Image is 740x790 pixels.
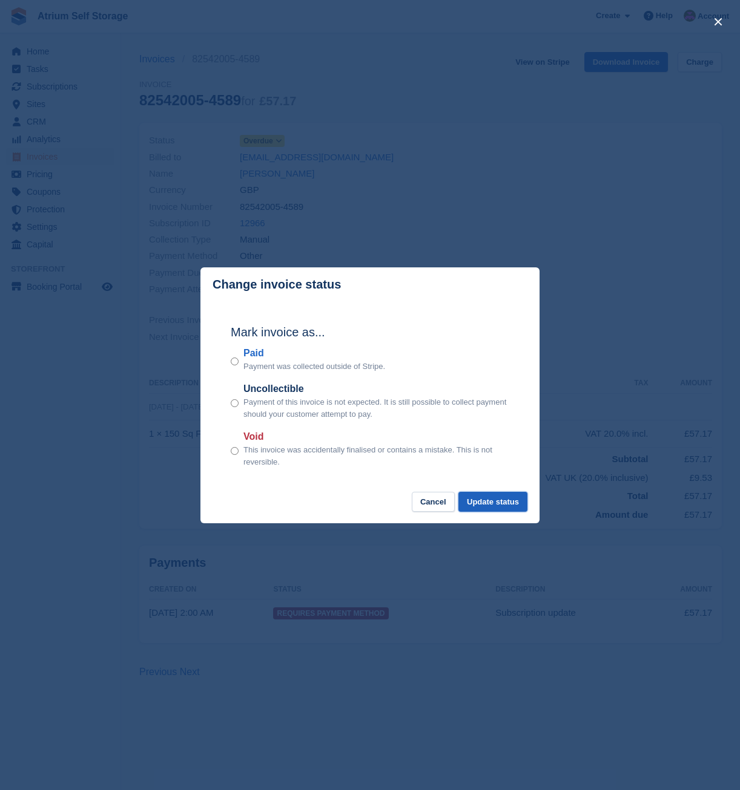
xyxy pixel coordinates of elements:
button: Update status [458,492,527,512]
label: Uncollectible [243,382,509,396]
p: Payment was collected outside of Stripe. [243,361,385,373]
p: Change invoice status [213,278,341,292]
h2: Mark invoice as... [231,323,509,341]
label: Void [243,429,509,444]
button: close [709,12,728,31]
p: Payment of this invoice is not expected. It is still possible to collect payment should your cust... [243,396,509,420]
label: Paid [243,346,385,361]
button: Cancel [412,492,455,512]
p: This invoice was accidentally finalised or contains a mistake. This is not reversible. [243,444,509,468]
